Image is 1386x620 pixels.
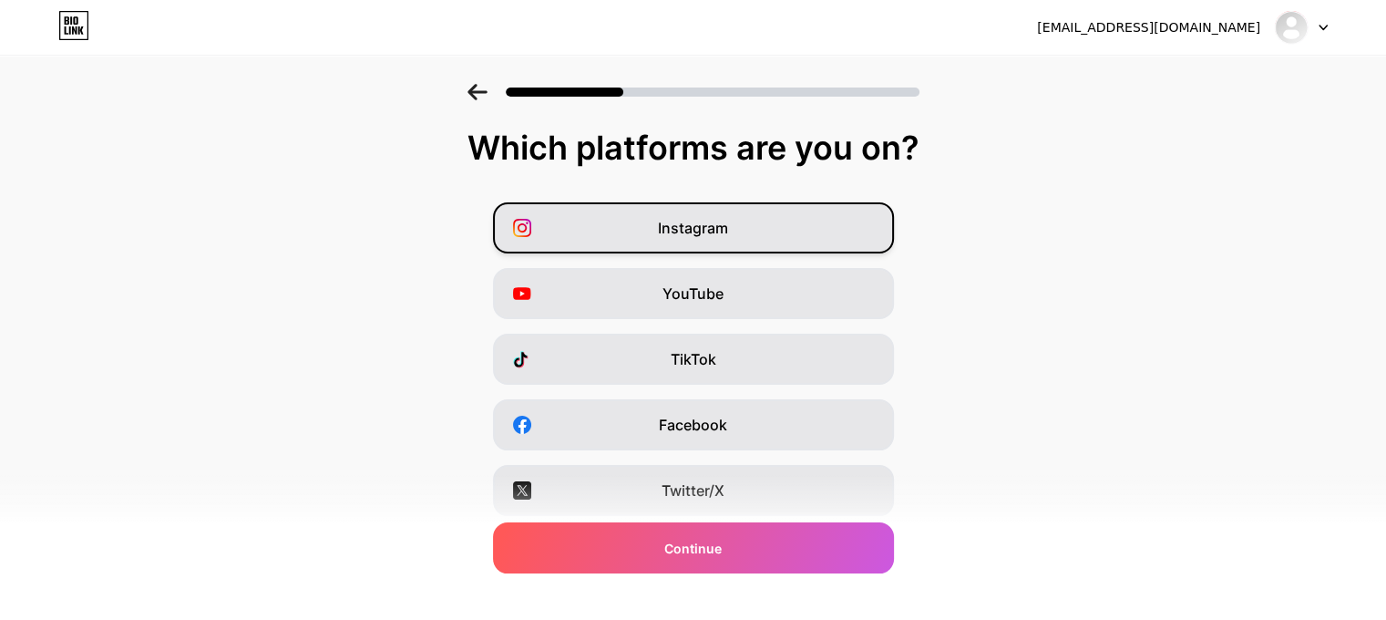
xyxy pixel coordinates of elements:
[659,414,727,436] span: Facebook
[671,348,716,370] span: TikTok
[662,480,724,501] span: Twitter/X
[18,129,1368,166] div: Which platforms are you on?
[664,539,722,558] span: Continue
[1037,18,1260,37] div: [EMAIL_ADDRESS][DOMAIN_NAME]
[662,283,724,305] span: YouTube
[658,217,728,239] span: Instagram
[1274,10,1309,45] img: Ghulam Subhani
